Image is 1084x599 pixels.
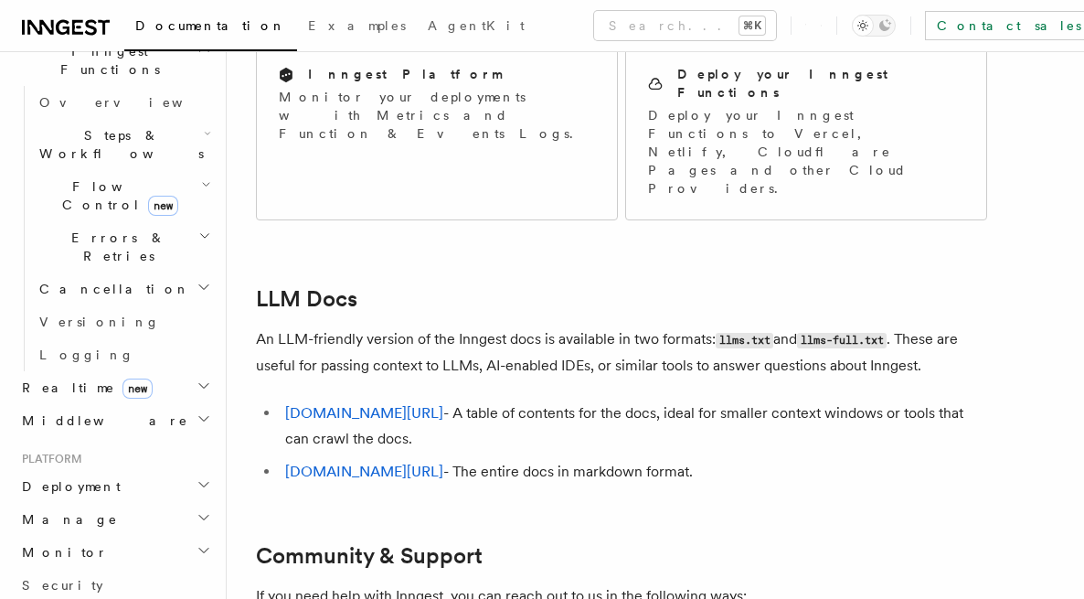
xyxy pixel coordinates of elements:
[256,286,357,312] a: LLM Docs
[15,86,215,371] div: Inngest Functions
[39,348,134,362] span: Logging
[32,305,215,338] a: Versioning
[22,578,103,593] span: Security
[428,18,525,33] span: AgentKit
[648,106,964,198] p: Deploy your Inngest Functions to Vercel, Netlify, Cloudflare Pages and other Cloud Providers.
[15,536,215,569] button: Monitor
[417,5,536,49] a: AgentKit
[256,543,483,569] a: Community & Support
[15,503,215,536] button: Manage
[15,404,215,437] button: Middleware
[852,15,896,37] button: Toggle dark mode
[32,221,215,273] button: Errors & Retries
[32,177,201,214] span: Flow Control
[15,543,108,562] span: Monitor
[797,333,887,348] code: llms-full.txt
[32,229,198,265] span: Errors & Retries
[15,477,121,496] span: Deployment
[308,18,406,33] span: Examples
[15,412,188,430] span: Middleware
[285,463,443,480] a: [DOMAIN_NAME][URL]
[32,86,215,119] a: Overview
[32,126,204,163] span: Steps & Workflows
[32,273,215,305] button: Cancellation
[122,379,153,399] span: new
[256,42,618,220] a: Inngest PlatformMonitor your deployments with Metrics and Function & Events Logs.
[716,333,773,348] code: llms.txt
[279,88,595,143] p: Monitor your deployments with Metrics and Function & Events Logs.
[39,315,160,329] span: Versioning
[594,11,776,40] button: Search...⌘K
[135,18,286,33] span: Documentation
[124,5,297,51] a: Documentation
[280,459,987,485] li: - The entire docs in markdown format.
[280,401,987,452] li: - A table of contents for the docs, ideal for smaller context windows or tools that can crawl the...
[15,452,82,466] span: Platform
[32,280,190,298] span: Cancellation
[148,196,178,216] span: new
[297,5,417,49] a: Examples
[308,65,502,83] h2: Inngest Platform
[15,470,215,503] button: Deployment
[32,119,215,170] button: Steps & Workflows
[285,404,443,422] a: [DOMAIN_NAME][URL]
[15,42,197,79] span: Inngest Functions
[15,379,153,397] span: Realtime
[15,510,118,529] span: Manage
[39,95,228,110] span: Overview
[739,16,765,35] kbd: ⌘K
[15,371,215,404] button: Realtimenew
[32,338,215,371] a: Logging
[677,65,964,102] h2: Deploy your Inngest Functions
[15,35,215,86] button: Inngest Functions
[32,170,215,221] button: Flow Controlnew
[625,42,987,220] a: Deploy your Inngest FunctionsDeploy your Inngest Functions to Vercel, Netlify, Cloudflare Pages a...
[256,326,987,379] p: An LLM-friendly version of the Inngest docs is available in two formats: and . These are useful f...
